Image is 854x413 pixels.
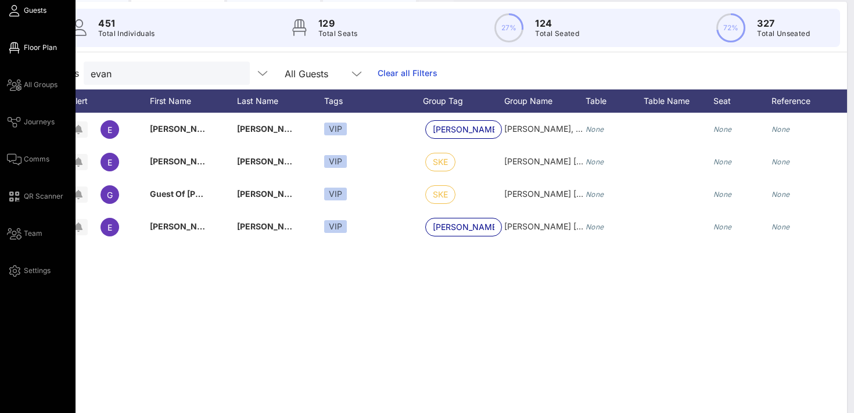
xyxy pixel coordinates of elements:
[324,123,347,135] div: VIP
[107,157,112,167] span: E
[107,222,112,232] span: E
[318,16,357,30] p: 129
[772,190,790,199] i: None
[107,190,113,200] span: G
[713,222,732,231] i: None
[504,124,698,134] span: [PERSON_NAME], Gotshal & [PERSON_NAME] LLP
[586,222,604,231] i: None
[757,28,810,39] p: Total Unseated
[433,153,448,171] span: SKE
[713,89,772,113] div: Seat
[423,89,504,113] div: Group Tag
[237,189,306,199] span: [PERSON_NAME]
[772,157,790,166] i: None
[586,157,604,166] i: None
[98,16,155,30] p: 451
[7,3,46,17] a: Guests
[772,125,790,134] i: None
[24,154,49,164] span: Comms
[64,89,93,113] div: Alert
[285,69,328,79] div: All Guests
[586,125,604,134] i: None
[24,42,57,53] span: Floor Plan
[772,89,841,113] div: Reference
[24,228,42,239] span: Team
[318,28,357,39] p: Total Seats
[433,121,494,138] span: [PERSON_NAME]
[324,220,347,233] div: VIP
[324,188,347,200] div: VIP
[150,89,237,113] div: First Name
[535,16,579,30] p: 124
[237,156,306,166] span: [PERSON_NAME]
[713,190,732,199] i: None
[7,115,55,129] a: Journeys
[772,222,790,231] i: None
[504,156,640,166] span: [PERSON_NAME] [PERSON_NAME]
[24,191,63,202] span: QR Scanner
[98,28,155,39] p: Total Individuals
[7,41,57,55] a: Floor Plan
[433,218,494,236] span: [PERSON_NAME]
[504,221,640,231] span: [PERSON_NAME] [PERSON_NAME]
[7,227,42,240] a: Team
[237,124,306,134] span: [PERSON_NAME]
[7,189,63,203] a: QR Scanner
[7,152,49,166] a: Comms
[150,189,256,199] span: Guest Of [PERSON_NAME]
[713,157,732,166] i: None
[586,190,604,199] i: None
[107,125,112,135] span: E
[324,155,347,168] div: VIP
[644,89,713,113] div: Table Name
[504,89,586,113] div: Group Name
[24,265,51,276] span: Settings
[150,156,218,166] span: [PERSON_NAME]
[433,186,448,203] span: SKE
[586,89,644,113] div: Table
[7,264,51,278] a: Settings
[378,67,437,80] a: Clear all Filters
[535,28,579,39] p: Total Seated
[24,117,55,127] span: Journeys
[150,124,218,134] span: [PERSON_NAME]
[504,189,640,199] span: [PERSON_NAME] [PERSON_NAME]
[150,221,218,231] span: [PERSON_NAME]
[7,78,58,92] a: All Groups
[757,16,810,30] p: 327
[24,80,58,90] span: All Groups
[713,125,732,134] i: None
[24,5,46,16] span: Guests
[324,89,423,113] div: Tags
[237,89,324,113] div: Last Name
[237,221,306,231] span: [PERSON_NAME]
[278,62,371,85] div: All Guests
